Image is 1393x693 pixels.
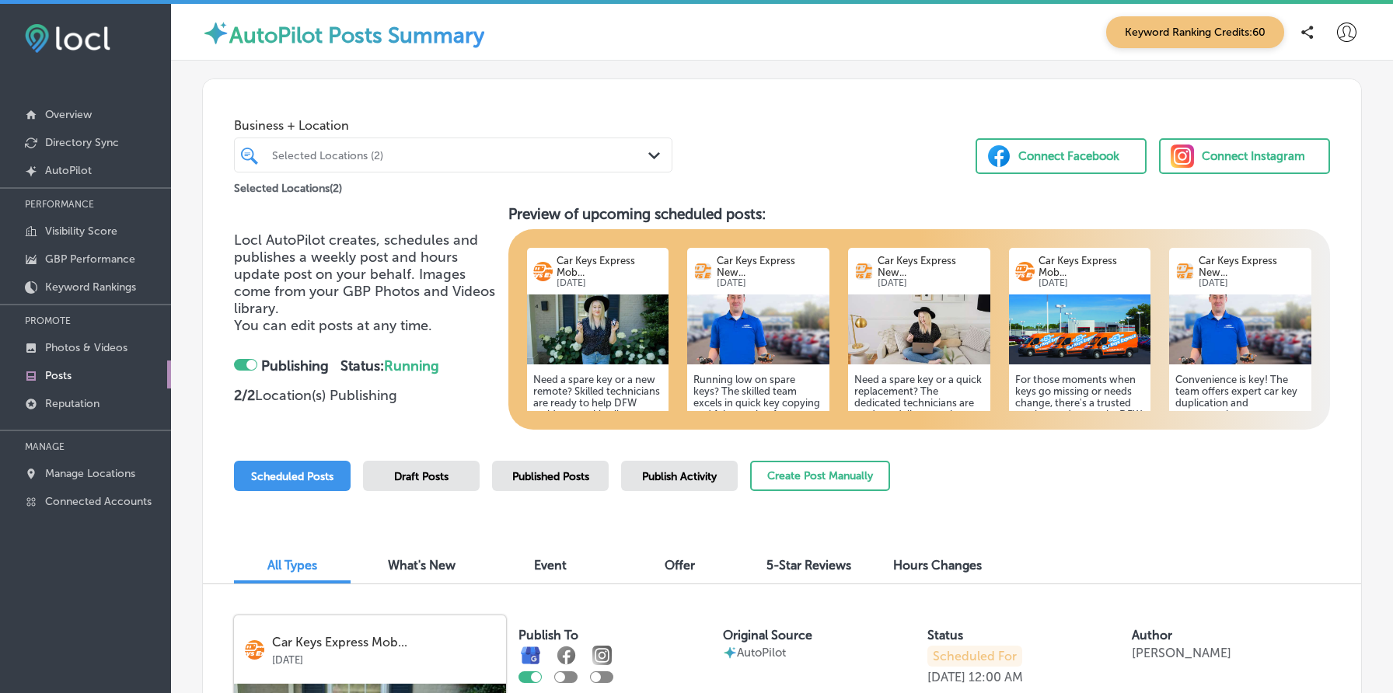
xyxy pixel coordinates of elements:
button: Connect Instagram [1159,138,1330,174]
img: logo [854,262,874,281]
img: logo [533,262,553,281]
span: Publish Activity [642,470,717,483]
button: Connect Facebook [976,138,1147,174]
p: Connected Accounts [45,495,152,508]
img: 82173c2e-1557-451c-9e8b-2b7a2634ee84WomanHoldingKeysandInstaller-Large.jpeg [527,294,669,364]
p: [PERSON_NAME] [1132,646,1231,660]
span: What's New [388,558,456,573]
div: Connect Facebook [1018,145,1119,168]
img: autopilot-icon [202,19,229,47]
img: fda3e92497d09a02dc62c9cd864e3231.png [25,24,110,53]
label: Original Source [723,628,812,643]
p: 12:00 AM [969,670,1023,684]
span: Keyword Ranking Credits: 60 [1106,16,1284,48]
p: Selected Locations ( 2 ) [234,176,342,195]
span: Locl AutoPilot creates, schedules and publishes a weekly post and hours update post on your behal... [234,232,495,317]
div: Selected Locations (2) [272,148,650,162]
span: Hours Changes [893,558,982,573]
p: Car Keys Express New... [1199,255,1305,278]
h5: Need a spare key or a new remote? Skilled technicians are ready to help DFW residents tackle all ... [533,374,663,548]
p: Visibility Score [45,225,117,238]
p: Scheduled For [927,646,1022,667]
p: GBP Performance [45,252,135,266]
p: [DATE] [878,278,984,288]
p: Car Keys Express Mob... [272,636,495,649]
img: logo [1175,262,1195,281]
h5: Running low on spare keys? The skilled team excels in quick key copying and fob creation for a va... [693,374,823,537]
p: AutoPilot [45,164,92,177]
span: Business + Location [234,118,672,133]
img: 6a1cc885-883c-4fd0-bcab-3ae03f68d6b33NewCKEVans-.jpeg [1009,294,1151,364]
span: You can edit posts at any time. [234,317,432,334]
label: Publish To [518,628,578,643]
span: Draft Posts [394,470,449,483]
label: Status [927,628,963,643]
p: Photos & Videos [45,341,127,354]
img: 138f07bf-0ba3-423f-afa3-7aeaff14cfa2UsingComputertoOrderKeys-Large.jpeg [848,294,990,364]
h3: Preview of upcoming scheduled posts: [508,205,1331,223]
strong: 2 / 2 [234,387,255,404]
p: Car Keys Express Mob... [557,255,663,278]
p: [DATE] [557,278,663,288]
p: [DATE] [272,649,495,666]
p: [DATE] [717,278,823,288]
p: Car Keys Express Mob... [1039,255,1145,278]
span: Scheduled Posts [251,470,333,483]
img: 63cddb8b-1850-4f1e-b726-94f6d3083d55EasyorReallyEasyatDealership.jpg [1169,294,1311,364]
p: Posts [45,369,72,382]
img: logo [693,262,713,281]
span: Event [534,558,567,573]
p: AutoPilot [737,646,786,660]
span: Running [384,357,439,374]
p: Directory Sync [45,136,119,149]
img: logo [245,640,264,660]
label: Author [1132,628,1172,643]
span: All Types [267,558,317,573]
p: Car Keys Express New... [717,255,823,278]
h5: Convenience is key! The team offers expert car key duplication and programming to get you back on... [1175,374,1305,525]
p: Manage Locations [45,467,135,480]
img: logo [1015,262,1035,281]
button: Create Post Manually [750,461,890,491]
label: AutoPilot Posts Summary [229,23,484,48]
h5: For those moments when keys go missing or needs change, there's a trusted service ready to assist... [1015,374,1145,548]
img: 63cddb8b-1850-4f1e-b726-94f6d3083d55EasyorReallyEasyatDealership.jpg [687,294,829,364]
strong: Publishing [261,357,329,374]
p: Location(s) Publishing [234,387,496,404]
span: 5-Star Reviews [766,558,851,573]
p: Reputation [45,397,99,410]
div: Connect Instagram [1202,145,1305,168]
p: [DATE] [927,670,965,684]
p: [DATE] [1199,278,1305,288]
p: Overview [45,108,92,121]
p: Keyword Rankings [45,280,136,294]
strong: Status: [340,357,439,374]
span: Published Posts [512,470,589,483]
span: Offer [665,558,695,573]
p: Car Keys Express New... [878,255,984,278]
p: [DATE] [1039,278,1145,288]
h5: Need a spare key or a quick replacement? The dedicated technicians are ready to deliver precise c... [854,374,984,548]
img: autopilot-icon [723,646,737,660]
